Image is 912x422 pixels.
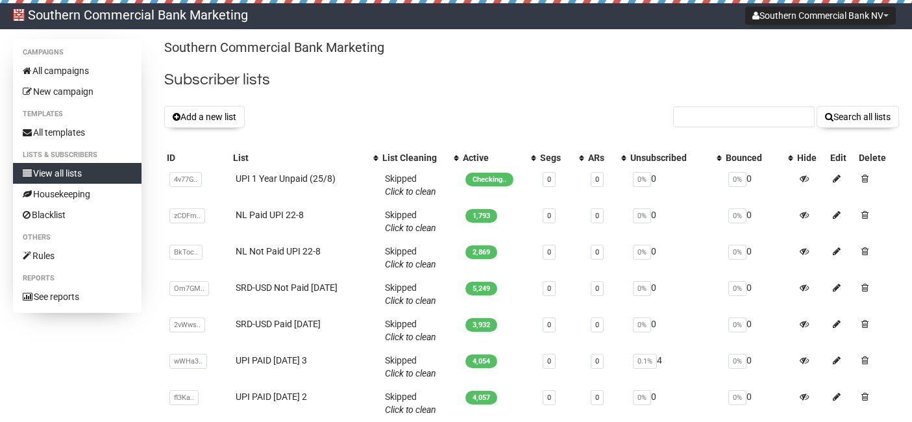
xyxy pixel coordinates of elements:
th: ARs: No sort applied, activate to apply an ascending sort [585,149,628,167]
span: 0% [728,281,746,296]
td: 0 [723,240,795,276]
span: Skipped [385,282,436,306]
a: 0 [595,321,599,329]
span: 0% [633,281,651,296]
a: UPI PAID [DATE] 2 [236,391,307,402]
span: 0% [633,172,651,187]
span: Skipped [385,246,436,269]
td: 0 [723,276,795,312]
a: Rules [13,245,142,266]
td: 0 [628,203,723,240]
a: Blacklist [13,205,142,225]
td: 0 [628,240,723,276]
h2: Subscriber lists [164,68,899,92]
a: 0 [595,357,599,366]
a: 0 [595,393,599,402]
span: zCDFm.. [169,208,205,223]
a: All templates [13,122,142,143]
a: 0 [595,175,599,184]
div: ARs [588,151,615,164]
a: Click to clean [385,404,436,415]
span: Skipped [385,210,436,233]
a: 0 [547,175,551,184]
span: 0% [633,208,651,223]
span: 0% [633,317,651,332]
a: NL Paid UPI 22-8 [236,210,304,220]
a: New campaign [13,81,142,102]
div: ID [167,151,228,164]
span: 0% [728,317,746,332]
td: 0 [628,167,723,203]
td: 0 [628,312,723,349]
span: 0% [728,354,746,369]
a: 0 [595,248,599,256]
td: 0 [723,312,795,349]
div: Segs [540,151,573,164]
span: Skipped [385,355,436,379]
div: Edit [830,151,854,164]
img: 1.jpg [13,9,25,21]
a: 0 [595,212,599,220]
button: Southern Commercial Bank NV [745,6,896,25]
a: Click to clean [385,259,436,269]
th: Delete: No sort applied, sorting is disabled [856,149,899,167]
a: 0 [547,212,551,220]
li: Reports [13,271,142,286]
div: Active [463,151,524,164]
th: Segs: No sort applied, activate to apply an ascending sort [537,149,585,167]
th: Edit: No sort applied, sorting is disabled [828,149,856,167]
a: See reports [13,286,142,307]
div: Delete [859,151,896,164]
span: 1,793 [465,209,497,223]
th: ID: No sort applied, sorting is disabled [164,149,230,167]
th: List Cleaning: No sort applied, activate to apply an ascending sort [380,149,460,167]
td: 4 [628,349,723,385]
td: 0 [723,203,795,240]
a: NL Not Paid UPI 22-8 [236,246,321,256]
span: 0% [728,208,746,223]
span: 2vWws.. [169,317,205,332]
span: 0% [728,245,746,260]
a: Click to clean [385,332,436,342]
li: Campaigns [13,45,142,60]
span: Om7GM.. [169,281,209,296]
a: Click to clean [385,223,436,233]
a: 0 [547,357,551,366]
a: SRD-USD Paid [DATE] [236,319,321,329]
span: BkToc.. [169,245,203,260]
td: 0 [723,349,795,385]
a: 0 [547,321,551,329]
span: 3,932 [465,318,497,332]
a: 0 [547,284,551,293]
a: View all lists [13,163,142,184]
a: 0 [547,393,551,402]
span: 2,869 [465,245,497,259]
th: Bounced: No sort applied, activate to apply an ascending sort [723,149,795,167]
li: Lists & subscribers [13,147,142,163]
td: 0 [723,167,795,203]
button: Add a new list [164,106,245,128]
a: Click to clean [385,368,436,379]
span: fl3Ka.. [169,390,199,405]
span: 4,057 [465,391,497,404]
span: Skipped [385,391,436,415]
a: Housekeeping [13,184,142,205]
a: Click to clean [385,295,436,306]
a: UPI 1 Year Unpaid (25/8) [236,173,336,184]
p: Southern Commercial Bank Marketing [164,39,899,56]
span: wWHa3.. [169,354,207,369]
div: Hide [797,151,824,164]
th: Unsubscribed: No sort applied, activate to apply an ascending sort [628,149,723,167]
span: 0% [633,245,651,260]
div: Unsubscribed [630,151,710,164]
span: 4v77G.. [169,172,202,187]
li: Others [13,230,142,245]
td: 0 [723,385,795,421]
span: Checking.. [465,173,513,186]
span: 0% [728,390,746,405]
div: List [233,151,366,164]
div: List Cleaning [382,151,447,164]
th: Active: No sort applied, activate to apply an ascending sort [460,149,537,167]
th: List: No sort applied, activate to apply an ascending sort [230,149,379,167]
span: 0% [633,390,651,405]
